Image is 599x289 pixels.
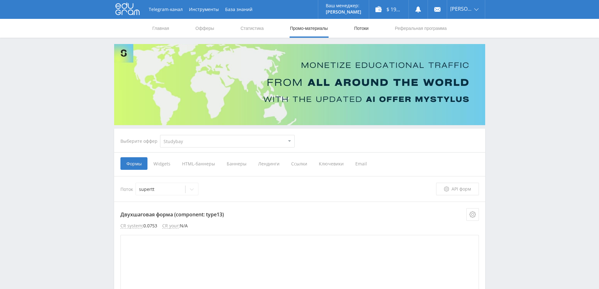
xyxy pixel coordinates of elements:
[120,223,142,229] span: CR system
[195,19,215,38] a: Офферы
[450,6,472,11] span: [PERSON_NAME]
[436,183,479,195] a: API форм
[120,208,479,221] p: Двухшаговая форма (component: type13)
[147,157,176,170] span: Widgets
[313,157,349,170] span: Ключевики
[326,3,361,8] p: Ваш менеджер:
[120,157,147,170] span: Формы
[120,223,157,229] li: : 0.0753
[349,157,373,170] span: Email
[289,19,328,38] a: Промо-материалы
[114,44,485,125] img: Banner
[452,186,471,192] span: API форм
[120,139,160,144] div: Выберите оффер
[162,223,188,229] li: : N/A
[252,157,285,170] span: Лендинги
[120,183,436,195] div: Поток
[221,157,252,170] span: Баннеры
[176,157,221,170] span: HTML-баннеры
[285,157,313,170] span: Ссылки
[353,19,369,38] a: Потоки
[240,19,264,38] a: Статистика
[326,9,361,14] p: [PERSON_NAME]
[162,223,179,229] span: CR your
[394,19,447,38] a: Реферальная программа
[152,19,170,38] a: Главная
